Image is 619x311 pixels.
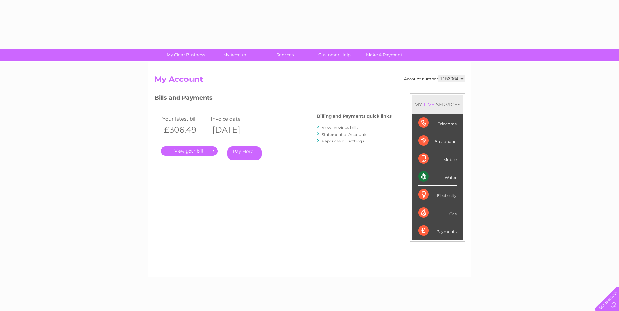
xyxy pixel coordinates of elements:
[418,150,457,168] div: Mobile
[322,125,358,130] a: View previous bills
[418,132,457,150] div: Broadband
[209,123,258,137] th: [DATE]
[412,95,463,114] div: MY SERVICES
[159,49,213,61] a: My Clear Business
[161,123,209,137] th: £306.49
[258,49,312,61] a: Services
[322,132,367,137] a: Statement of Accounts
[422,101,436,108] div: LIVE
[322,139,364,143] a: Paperless bill settings
[209,49,262,61] a: My Account
[227,146,262,160] a: Pay Here
[404,75,465,82] div: Account number
[357,49,411,61] a: Make A Payment
[308,49,362,61] a: Customer Help
[317,114,392,119] h4: Billing and Payments quick links
[154,93,392,105] h3: Bills and Payments
[161,146,218,156] a: .
[209,114,258,123] td: Invoice date
[418,168,457,186] div: Water
[418,114,457,132] div: Telecoms
[161,114,209,123] td: Your latest bill
[418,222,457,240] div: Payments
[154,75,465,87] h2: My Account
[418,204,457,222] div: Gas
[418,186,457,204] div: Electricity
